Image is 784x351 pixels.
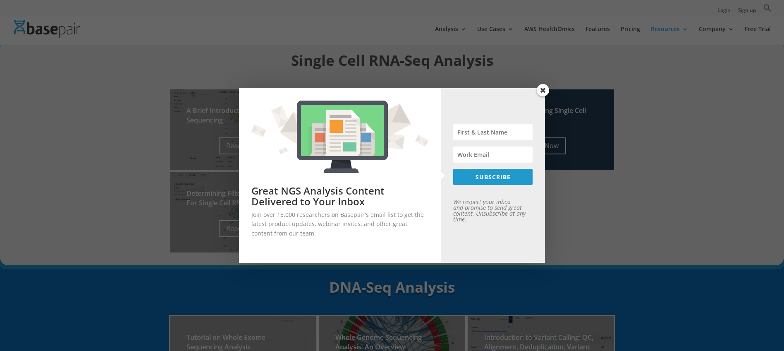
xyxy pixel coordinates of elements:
img: Great NGS Analysis Content Delivered to Your Inbox [245,94,435,179]
span: SUBSCRIBE [476,173,511,181]
em: We respect your inbox and promise to send great content. Unsubscribe at any time. [453,198,526,223]
input: First & Last Name [453,124,533,140]
button: SUBSCRIBE [453,169,533,185]
p: Join over 15,000 researchers on Basepair's email list to get the latest product updates, webinar ... [251,210,428,238]
h2: Great NGS Analysis Content Delivered to Your Inbox [251,185,428,207]
input: Work Email [453,147,533,163]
